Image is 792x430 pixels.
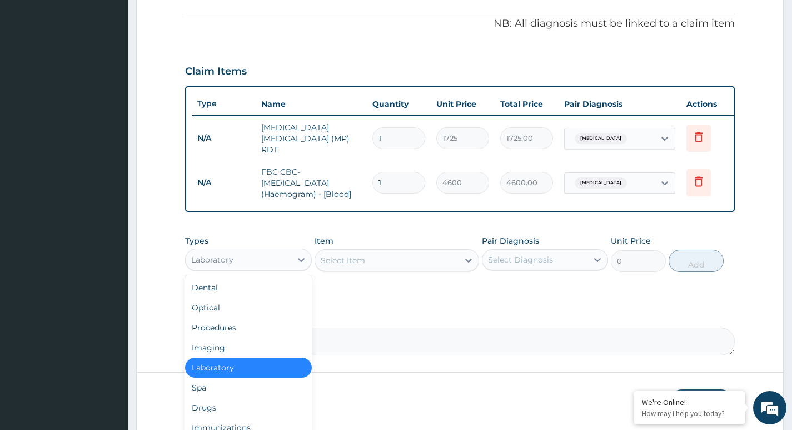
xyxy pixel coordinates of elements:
[681,93,736,115] th: Actions
[559,93,681,115] th: Pair Diagnosis
[668,389,735,418] button: Submit
[642,397,736,407] div: We're Online!
[321,255,365,266] div: Select Item
[64,140,153,253] span: We're online!
[192,172,256,193] td: N/A
[182,6,209,32] div: Minimize live chat window
[315,235,333,246] label: Item
[185,298,311,318] div: Optical
[21,56,45,83] img: d_794563401_company_1708531726252_794563401
[6,304,212,343] textarea: Type your message and hit 'Enter'
[185,358,311,378] div: Laboratory
[367,93,431,115] th: Quantity
[185,236,208,246] label: Types
[431,93,495,115] th: Unit Price
[256,161,367,205] td: FBC CBC-[MEDICAL_DATA] (Haemogram) - [Blood]
[256,93,367,115] th: Name
[192,128,256,149] td: N/A
[256,116,367,161] td: [MEDICAL_DATA] [MEDICAL_DATA] (MP) RDT
[58,62,187,77] div: Chat with us now
[611,235,651,246] label: Unit Price
[185,398,311,418] div: Drugs
[185,318,311,338] div: Procedures
[185,312,735,322] label: Comment
[575,133,627,144] span: [MEDICAL_DATA]
[642,409,736,418] p: How may I help you today?
[482,235,539,246] label: Pair Diagnosis
[185,338,311,358] div: Imaging
[185,278,311,298] div: Dental
[191,254,233,265] div: Laboratory
[495,93,559,115] th: Total Price
[488,254,553,265] div: Select Diagnosis
[185,17,735,31] p: NB: All diagnosis must be linked to a claim item
[575,177,627,189] span: [MEDICAL_DATA]
[185,66,247,78] h3: Claim Items
[669,250,724,272] button: Add
[192,93,256,114] th: Type
[185,378,311,398] div: Spa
